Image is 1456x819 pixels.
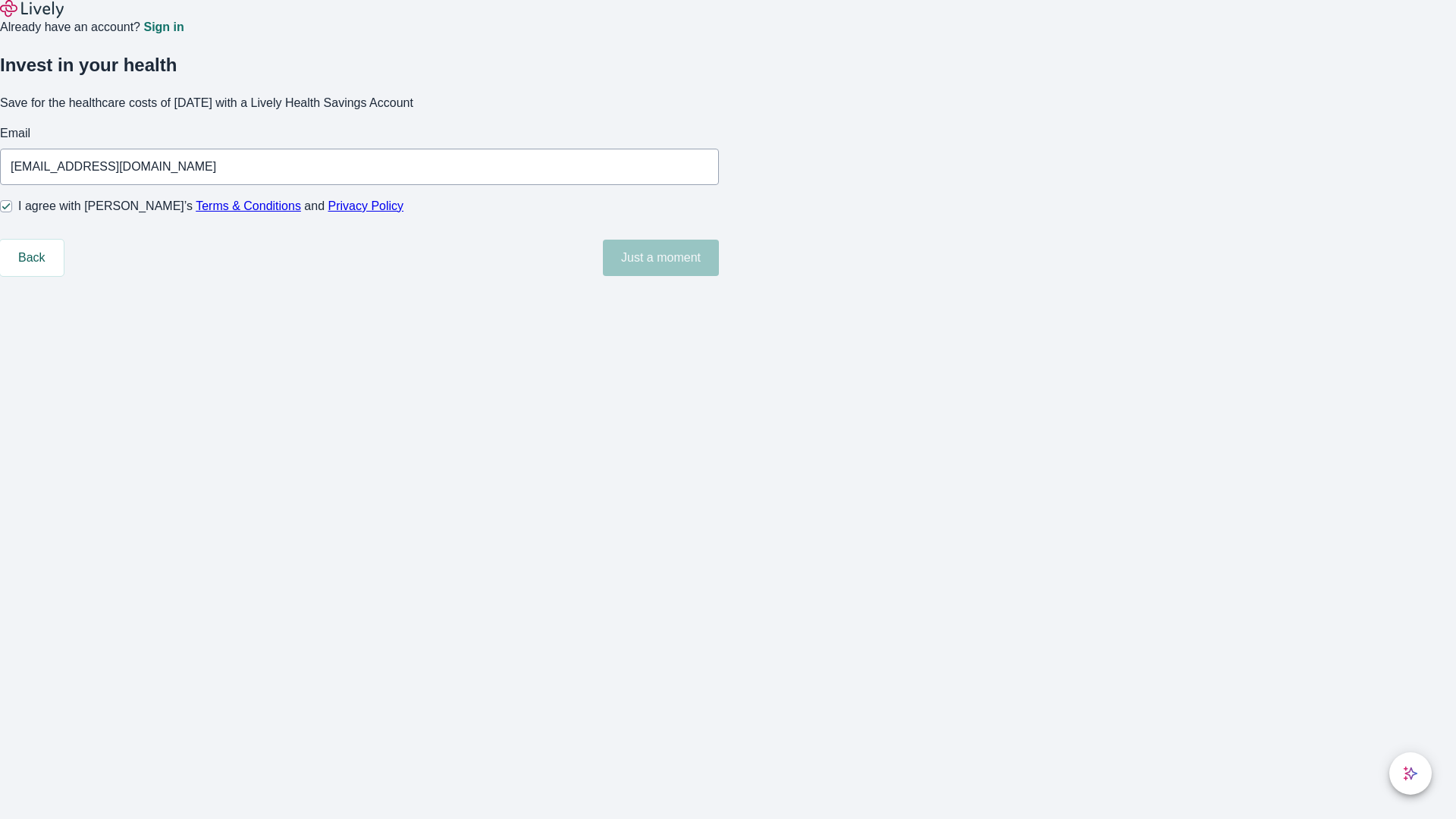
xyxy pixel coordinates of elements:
span: I agree with [PERSON_NAME]’s and [18,197,403,215]
svg: Lively AI Assistant [1403,766,1418,781]
a: Privacy Policy [328,199,404,212]
button: chat [1389,752,1432,795]
a: Sign in [143,21,184,33]
a: Terms & Conditions [196,199,301,212]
